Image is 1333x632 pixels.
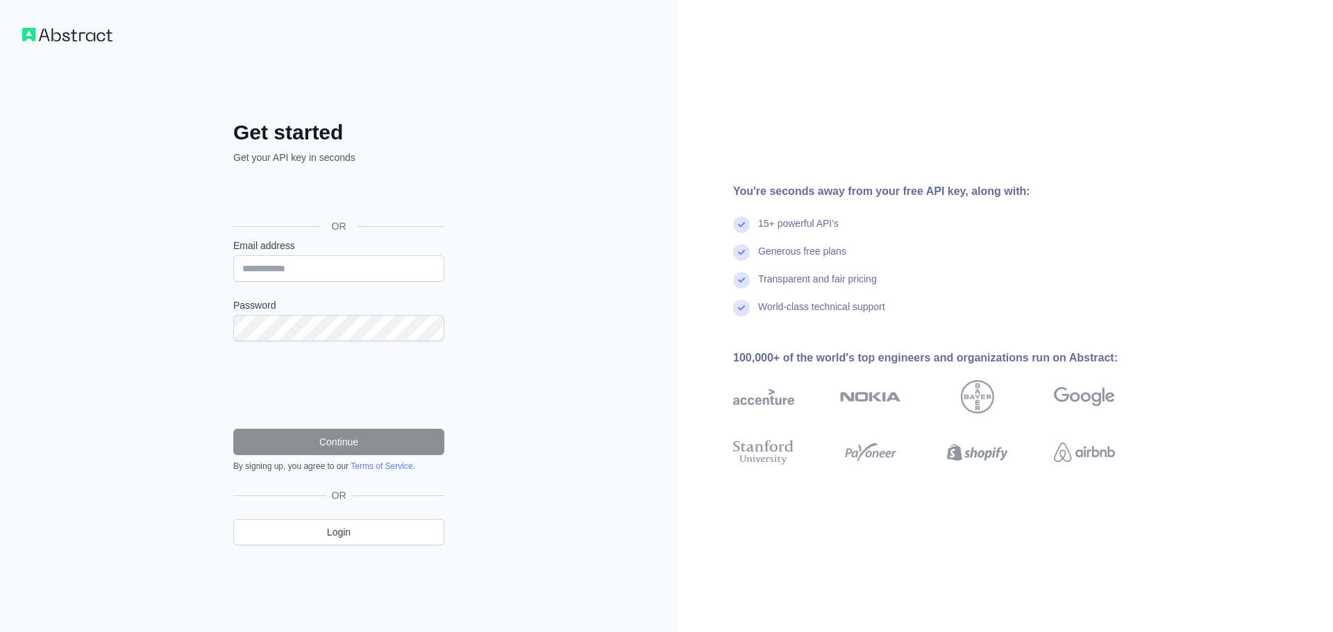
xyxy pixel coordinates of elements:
div: Transparent and fair pricing [758,272,877,300]
div: You're seconds away from your free API key, along with: [733,183,1159,200]
img: nokia [840,380,901,413]
img: stanford university [733,437,794,468]
div: World-class technical support [758,300,885,327]
label: Email address [233,239,444,253]
img: airbnb [1054,437,1115,468]
img: check mark [733,216,750,233]
div: 15+ powerful API's [758,216,839,244]
img: accenture [733,380,794,413]
img: check mark [733,300,750,316]
iframe: reCAPTCHA [233,358,444,412]
span: OR [326,488,352,502]
img: Workflow [22,28,112,42]
div: By signing up, you agree to our . [233,461,444,472]
a: Login [233,519,444,545]
div: Generous free plans [758,244,846,272]
img: check mark [733,272,750,289]
img: bayer [961,380,994,413]
img: shopify [947,437,1008,468]
a: Terms of Service [351,461,412,471]
button: Continue [233,429,444,455]
p: Get your API key in seconds [233,151,444,164]
h2: Get started [233,120,444,145]
img: payoneer [840,437,901,468]
span: OR [321,219,358,233]
img: check mark [733,244,750,261]
div: 100,000+ of the world's top engineers and organizations run on Abstract: [733,350,1159,366]
label: Password [233,298,444,312]
img: google [1054,380,1115,413]
iframe: Botón Iniciar sesión con Google [226,180,448,210]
